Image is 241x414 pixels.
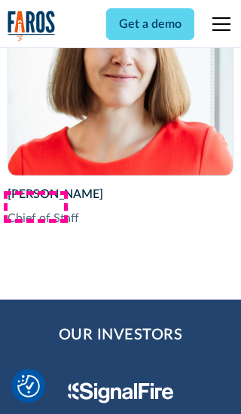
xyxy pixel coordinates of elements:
[17,375,40,397] img: Revisit consent button
[68,382,174,403] img: Signal Fire Logo
[8,11,56,41] a: home
[106,8,194,40] a: Get a demo
[203,6,233,42] div: menu
[8,11,56,41] img: Logo of the analytics and reporting company Faros.
[59,324,183,346] h2: Our Investors
[8,185,234,203] div: [PERSON_NAME]
[17,375,40,397] button: Cookie Settings
[8,209,234,227] div: Chief of Staff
